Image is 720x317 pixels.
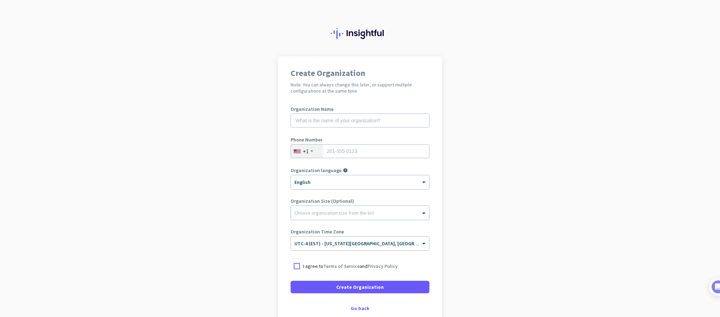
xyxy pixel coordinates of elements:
div: Go back [291,306,429,311]
span: Create Organization [336,284,384,291]
h2: Note: You can always change this later, or support multiple configurations at the same time [291,82,429,94]
p: I agree to and [303,263,398,270]
h1: Create Organization [291,69,429,77]
input: 201-555-0123 [291,144,429,158]
label: Organization Size (Optional) [291,199,429,203]
input: What is the name of your organization? [291,114,429,127]
div: +1 [303,148,309,155]
a: Privacy Policy [367,263,398,269]
a: Terms of Service [323,263,360,269]
i: help [343,168,348,173]
label: Organization Name [291,107,429,111]
label: Organization Time Zone [291,229,429,234]
label: Organization language [291,168,342,173]
img: Insightful [331,28,389,39]
button: Create Organization [291,281,429,293]
label: Phone Number [291,137,429,142]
